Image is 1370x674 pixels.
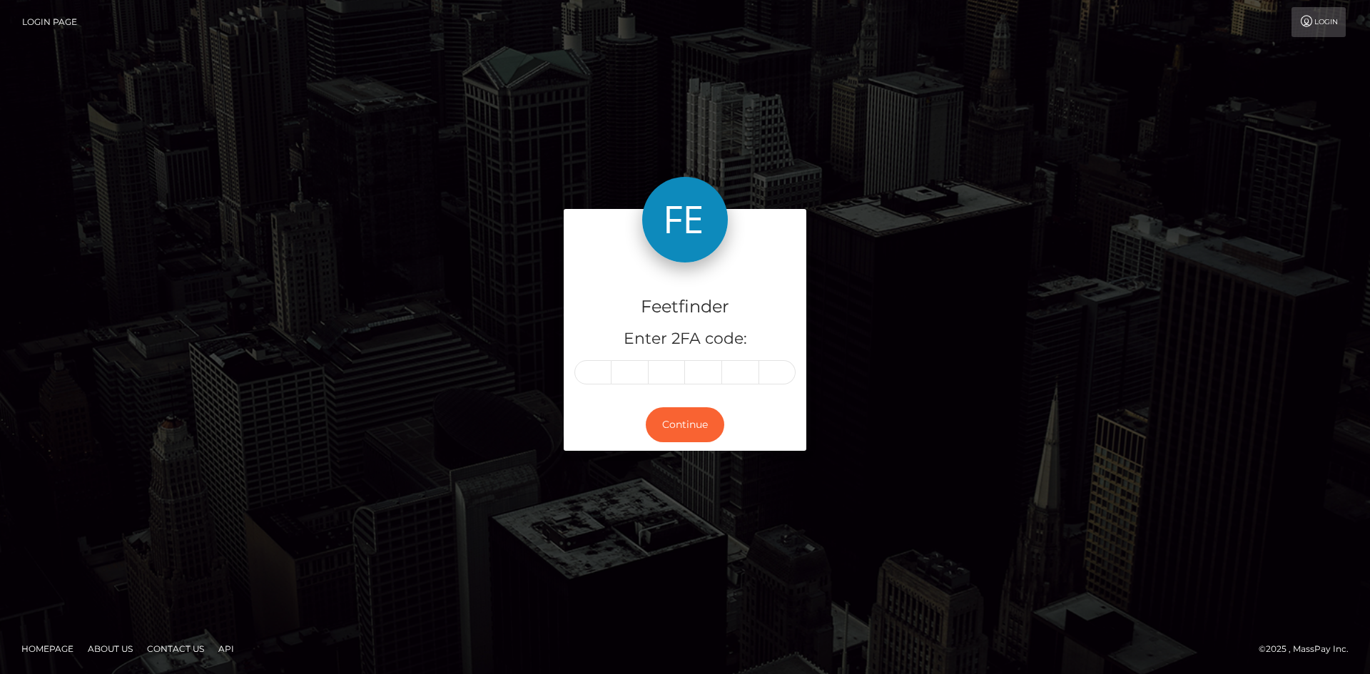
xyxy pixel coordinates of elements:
[1259,641,1359,657] div: © 2025 , MassPay Inc.
[646,407,724,442] button: Continue
[1292,7,1346,37] a: Login
[22,7,77,37] a: Login Page
[16,638,79,660] a: Homepage
[82,638,138,660] a: About Us
[642,177,728,262] img: Feetfinder
[213,638,240,660] a: API
[574,295,796,320] h4: Feetfinder
[141,638,210,660] a: Contact Us
[574,328,796,350] h5: Enter 2FA code:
